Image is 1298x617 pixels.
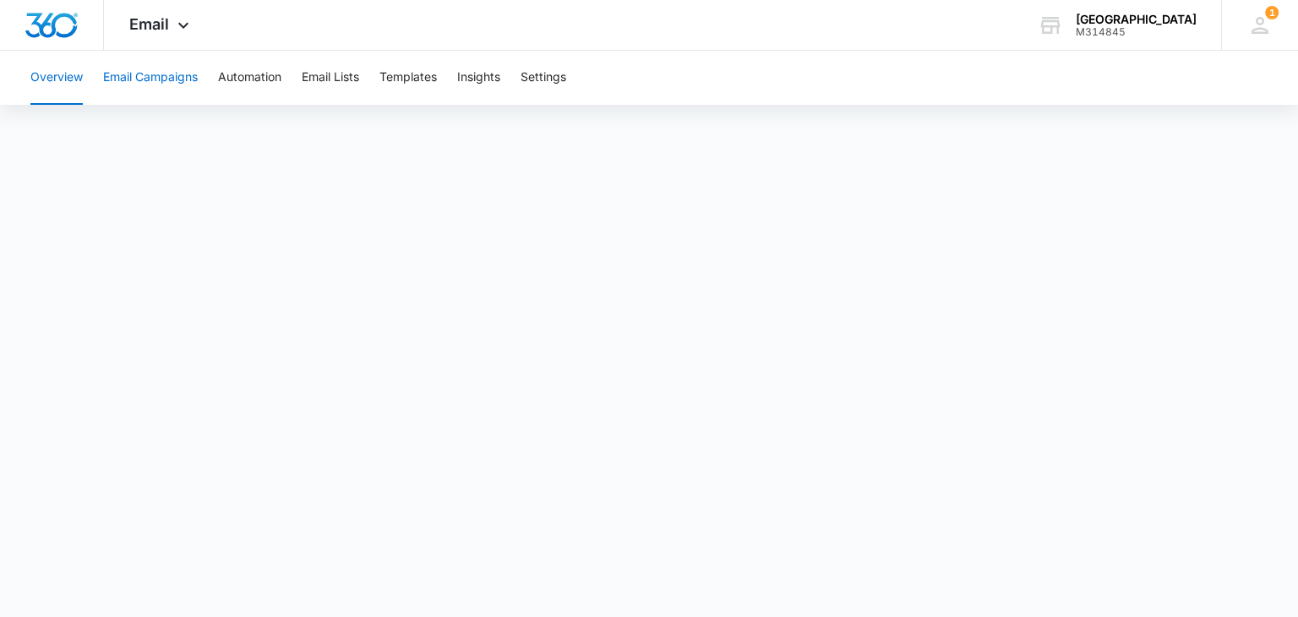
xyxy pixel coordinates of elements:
button: Settings [521,51,566,105]
span: Email [129,15,169,33]
button: Email Campaigns [103,51,198,105]
button: Email Lists [302,51,359,105]
button: Insights [457,51,500,105]
div: account name [1076,13,1197,26]
div: account id [1076,26,1197,38]
div: notifications count [1265,6,1279,19]
button: Overview [30,51,83,105]
button: Automation [218,51,281,105]
button: Templates [379,51,437,105]
span: 1 [1265,6,1279,19]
